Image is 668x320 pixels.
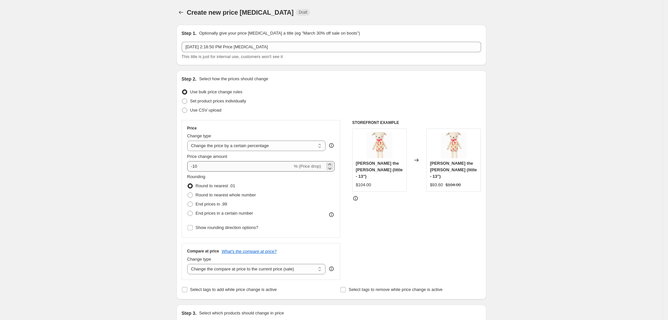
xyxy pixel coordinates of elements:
span: Round to nearest whole number [196,192,256,197]
div: $104.00 [356,182,371,188]
span: Select tags to add while price change is active [190,287,277,292]
button: What's the compare at price? [222,249,277,254]
span: This title is just for internal use, customers won't see it [182,54,283,59]
span: Use bulk price change rules [190,89,242,94]
div: help [328,266,335,272]
span: Price change amount [187,154,227,159]
div: help [328,142,335,149]
p: Select which products should change in price [199,310,284,316]
span: % (Price drop) [294,164,321,169]
span: End prices in .99 [196,202,227,206]
span: Use CSV upload [190,108,221,113]
span: Rounding [187,174,205,179]
span: [PERSON_NAME] the [PERSON_NAME] (little - 13") [356,161,403,179]
div: $93.60 [430,182,443,188]
span: [PERSON_NAME] the [PERSON_NAME] (little - 13") [430,161,477,179]
span: Round to nearest .01 [196,183,235,188]
strike: $104.00 [446,182,461,188]
h6: STOREFRONT EXAMPLE [352,120,481,125]
h2: Step 1. [182,30,197,37]
img: Lucy_b9a5b377-e706-4005-bfd5-2bf399d5fdfb_80x.jpg [366,132,392,158]
span: Set product prices individually [190,99,246,103]
input: 30% off holiday sale [182,42,481,52]
span: Draft [299,10,307,15]
img: Lucy_b9a5b377-e706-4005-bfd5-2bf399d5fdfb_80x.jpg [441,132,467,158]
h3: Compare at price [187,249,219,254]
p: Select how the prices should change [199,76,268,82]
span: Change type [187,257,211,262]
span: Select tags to remove while price change is active [349,287,443,292]
p: Optionally give your price [MEDICAL_DATA] a title (eg "March 30% off sale on boots") [199,30,360,37]
span: Create new price [MEDICAL_DATA] [187,9,294,16]
span: Change type [187,133,211,138]
h3: Price [187,126,197,131]
span: End prices in a certain number [196,211,253,216]
h2: Step 3. [182,310,197,316]
button: Price change jobs [176,8,186,17]
h2: Step 2. [182,76,197,82]
span: Show rounding direction options? [196,225,258,230]
input: -15 [187,161,293,172]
